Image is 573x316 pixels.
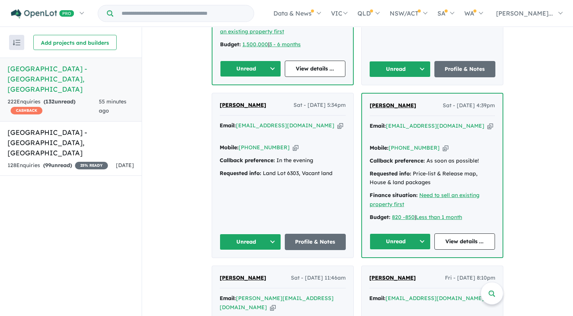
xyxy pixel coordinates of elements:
strong: Budget: [370,214,390,221]
a: [PERSON_NAME] [369,274,416,283]
div: | [220,40,345,49]
span: [PERSON_NAME] [370,102,416,109]
strong: Mobile: [370,144,389,151]
a: [PERSON_NAME] [220,101,266,110]
div: 222 Enquir ies [8,97,99,116]
a: 820 -850 [392,214,415,221]
span: 55 minutes ago [99,98,126,114]
strong: Requested info: [370,170,411,177]
img: Openlot PRO Logo White [11,9,74,19]
strong: Email: [220,295,236,302]
div: As soon as possible! [370,156,495,166]
span: [PERSON_NAME] [220,102,266,108]
span: [PERSON_NAME]... [496,9,553,17]
strong: ( unread) [43,162,72,169]
strong: ( unread) [44,98,75,105]
span: 132 [45,98,55,105]
div: | [370,213,495,222]
span: 99 [45,162,51,169]
input: Try estate name, suburb, builder or developer [115,5,252,22]
span: Fri - [DATE] 8:10pm [445,274,495,283]
div: Price-list & Release map, House & land packages [370,169,495,188]
span: [PERSON_NAME] [220,274,266,281]
a: [PERSON_NAME][EMAIL_ADDRESS][DOMAIN_NAME] [220,295,334,311]
a: Profile & Notes [434,61,496,77]
span: Sat - [DATE] 11:46am [291,274,346,283]
strong: Mobile: [220,144,239,151]
span: [DATE] [116,162,134,169]
button: Unread [369,61,431,77]
strong: Email: [220,122,236,129]
button: Copy [337,122,343,130]
button: Unread [220,234,281,250]
a: View details ... [285,61,346,77]
span: CASHBACK [11,107,42,114]
button: Unread [220,61,281,77]
button: Copy [270,303,276,311]
strong: Callback preference: [220,157,275,164]
a: View details ... [434,233,495,250]
div: 128 Enquir ies [8,161,108,170]
button: Copy [487,122,493,130]
button: Copy [443,144,448,152]
a: [PHONE_NUMBER] [389,144,440,151]
span: Sat - [DATE] 5:34pm [294,101,346,110]
a: Need to sell an existing property first [370,192,479,208]
a: Less than 1 month [416,214,462,221]
h5: [GEOGRAPHIC_DATA] - [GEOGRAPHIC_DATA] , [GEOGRAPHIC_DATA] [8,127,134,158]
div: Land Lot 6303, Vacant land [220,169,346,178]
button: Copy [293,144,298,152]
a: [EMAIL_ADDRESS][DOMAIN_NAME] [236,122,334,129]
span: Sat - [DATE] 4:39pm [443,101,495,110]
span: 25 % READY [75,162,108,169]
strong: Requested info: [220,170,261,177]
h5: [GEOGRAPHIC_DATA] - [GEOGRAPHIC_DATA] , [GEOGRAPHIC_DATA] [8,64,134,94]
strong: Budget: [220,41,241,48]
button: Add projects and builders [33,35,117,50]
strong: Callback preference: [370,157,425,164]
strong: Email: [369,295,386,302]
strong: Finance situation: [370,192,418,199]
a: [PHONE_NUMBER] [239,144,290,151]
button: Unread [370,233,431,250]
a: 3 - 6 months [269,41,301,48]
a: 1,500,000 [242,41,268,48]
a: [PERSON_NAME] [220,274,266,283]
a: [EMAIL_ADDRESS][DOMAIN_NAME] [386,122,484,129]
span: [PERSON_NAME] [369,274,416,281]
a: [EMAIL_ADDRESS][DOMAIN_NAME] [386,295,484,302]
img: sort.svg [13,40,20,45]
strong: Email: [370,122,386,129]
div: In the evening [220,156,346,165]
a: [PERSON_NAME] [370,101,416,110]
a: Deposit ready, Need to sell an existing property first [220,19,340,35]
a: Profile & Notes [285,234,346,250]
